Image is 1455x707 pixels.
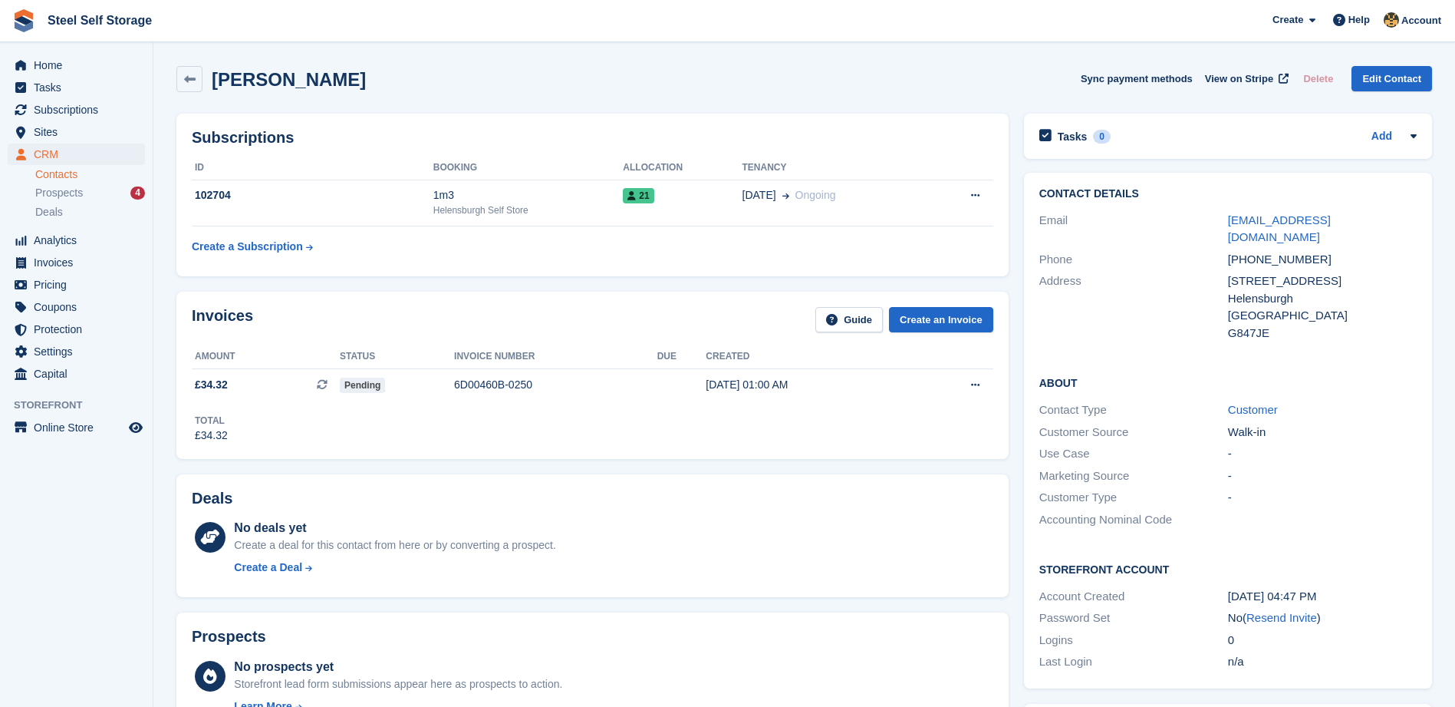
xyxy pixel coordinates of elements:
[1039,401,1228,419] div: Contact Type
[127,418,145,437] a: Preview store
[1371,128,1392,146] a: Add
[35,185,145,201] a: Prospects 4
[8,55,145,76] a: menu
[34,296,126,318] span: Coupons
[1199,66,1292,91] a: View on Stripe
[1039,588,1228,606] div: Account Created
[433,156,624,180] th: Booking
[34,144,126,165] span: CRM
[1401,13,1441,28] span: Account
[34,363,126,385] span: Capital
[657,345,706,369] th: Due
[1039,511,1228,529] div: Accounting Nominal Code
[12,9,35,32] img: stora-icon-8386f47178a22dfd0bd8f6a31ec36ba5ce8667c1dd55bd0f319d3a0aa187defe.svg
[192,233,313,261] a: Create a Subscription
[706,345,912,369] th: Created
[1039,424,1228,441] div: Customer Source
[1039,467,1228,485] div: Marketing Source
[1039,610,1228,627] div: Password Set
[34,77,126,98] span: Tasks
[1039,273,1228,342] div: Address
[1246,611,1317,624] a: Resend Invite
[8,296,145,318] a: menu
[889,307,993,332] a: Create an Invoice
[192,129,993,147] h2: Subscriptions
[1228,632,1417,649] div: 0
[1348,12,1370,28] span: Help
[623,188,653,203] span: 21
[35,167,145,182] a: Contacts
[234,560,302,576] div: Create a Deal
[14,398,153,413] span: Storefront
[1228,251,1417,269] div: [PHONE_NUMBER]
[795,189,836,201] span: Ongoing
[41,8,158,33] a: Steel Self Storage
[34,417,126,438] span: Online Store
[1228,489,1417,507] div: -
[8,341,145,362] a: menu
[192,239,303,255] div: Create a Subscription
[1228,307,1417,325] div: [GEOGRAPHIC_DATA]
[1228,325,1417,342] div: G847JE
[212,69,366,90] h2: [PERSON_NAME]
[1228,588,1417,606] div: [DATE] 04:47 PM
[34,230,126,251] span: Analytics
[1351,66,1432,91] a: Edit Contact
[1205,71,1273,87] span: View on Stripe
[1228,403,1278,416] a: Customer
[815,307,883,332] a: Guide
[1228,290,1417,308] div: Helensburgh
[234,658,562,676] div: No prospects yet
[8,252,145,273] a: menu
[454,345,657,369] th: Invoice number
[433,187,624,203] div: 1m3
[1039,251,1228,269] div: Phone
[1297,66,1339,91] button: Delete
[1228,273,1417,290] div: [STREET_ADDRESS]
[192,307,253,332] h2: Invoices
[1039,445,1228,463] div: Use Case
[8,274,145,296] a: menu
[234,560,555,576] a: Create a Deal
[8,121,145,143] a: menu
[1243,611,1321,624] span: ( )
[1039,489,1228,507] div: Customer Type
[742,187,776,203] span: [DATE]
[35,205,63,220] span: Deals
[195,428,228,444] div: £34.32
[34,55,126,76] span: Home
[35,204,145,220] a: Deals
[1039,188,1417,200] h2: Contact Details
[34,341,126,362] span: Settings
[8,77,145,98] a: menu
[234,537,555,553] div: Create a deal for this contact from here or by converting a prospect.
[1272,12,1303,28] span: Create
[192,345,340,369] th: Amount
[1039,212,1228,246] div: Email
[1058,130,1088,144] h2: Tasks
[130,187,145,200] div: 4
[706,377,912,393] div: [DATE] 01:00 AM
[195,414,228,428] div: Total
[1228,445,1417,463] div: -
[1384,12,1399,28] img: James Steel
[8,417,145,438] a: menu
[192,628,266,646] h2: Prospects
[192,490,232,507] h2: Deals
[8,99,145,121] a: menu
[8,144,145,165] a: menu
[623,156,742,180] th: Allocation
[35,186,83,200] span: Prospects
[340,378,385,393] span: Pending
[1228,653,1417,671] div: n/a
[1228,213,1331,244] a: [EMAIL_ADDRESS][DOMAIN_NAME]
[234,519,555,537] div: No deals yet
[8,230,145,251] a: menu
[454,377,657,393] div: 6D00460B-0250
[234,676,562,692] div: Storefront lead form submissions appear here as prospects to action.
[192,187,433,203] div: 102704
[8,363,145,385] a: menu
[34,319,126,340] span: Protection
[1039,375,1417,390] h2: About
[433,203,624,217] div: Helensburgh Self Store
